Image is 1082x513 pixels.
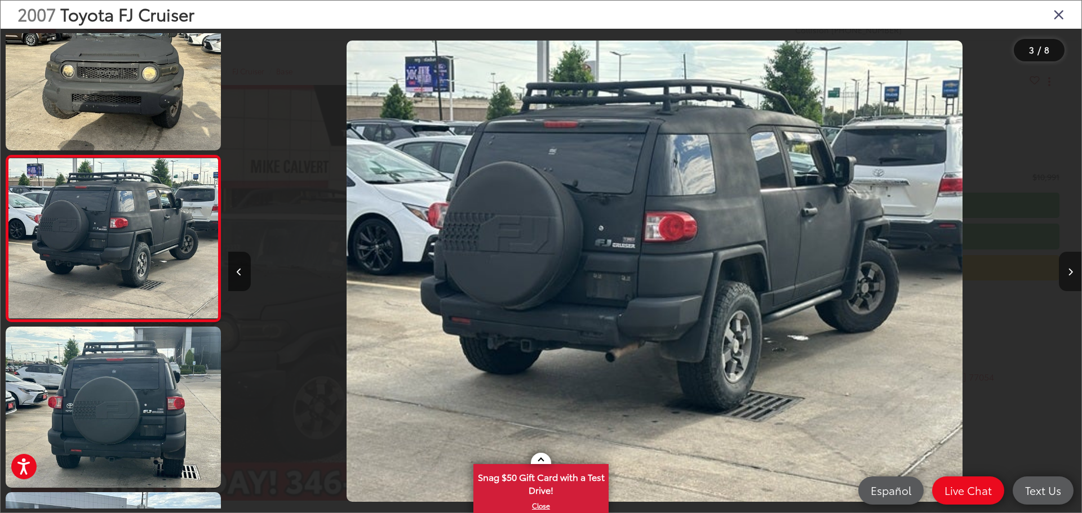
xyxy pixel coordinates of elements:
[1044,43,1049,56] span: 8
[475,465,607,499] span: Snag $50 Gift Card with a Test Drive!
[932,476,1004,505] a: Live Chat
[1059,252,1081,291] button: Next image
[1053,7,1065,21] i: Close gallery
[347,41,963,502] img: 2007 Toyota FJ Cruiser Base
[858,476,924,505] a: Español
[939,483,997,497] span: Live Chat
[17,2,56,26] span: 2007
[228,41,1081,502] div: 2007 Toyota FJ Cruiser Base 2
[6,158,220,318] img: 2007 Toyota FJ Cruiser Base
[865,483,917,497] span: Español
[1029,43,1034,56] span: 3
[228,252,251,291] button: Previous image
[1013,476,1074,505] a: Text Us
[1036,46,1042,54] span: /
[60,2,194,26] span: Toyota FJ Cruiser
[3,325,223,489] img: 2007 Toyota FJ Cruiser Base
[1019,483,1067,497] span: Text Us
